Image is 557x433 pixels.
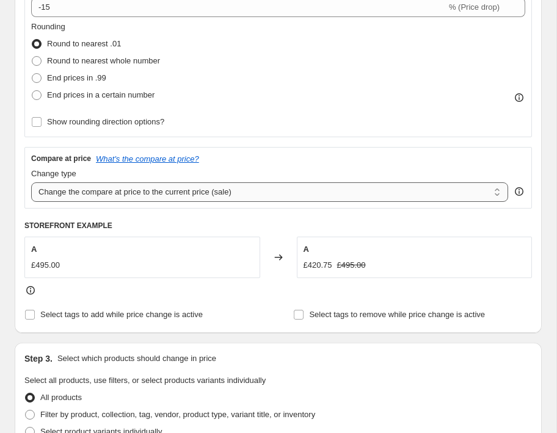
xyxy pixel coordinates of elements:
span: Change type [31,169,76,178]
span: End prices in a certain number [47,90,155,99]
button: What's the compare at price? [96,154,199,163]
span: A [304,245,309,254]
span: All products [40,393,82,402]
span: Select tags to remove while price change is active [309,310,485,319]
strike: £495.00 [337,259,366,271]
div: £420.75 [304,259,332,271]
div: help [513,185,525,198]
span: A [31,245,37,254]
span: Show rounding direction options? [47,117,164,126]
p: Select which products should change in price [57,352,216,365]
span: Select tags to add while price change is active [40,310,203,319]
h6: STOREFRONT EXAMPLE [24,221,532,231]
h3: Compare at price [31,154,91,163]
span: Filter by product, collection, tag, vendor, product type, variant title, or inventory [40,410,315,419]
span: Round to nearest .01 [47,39,121,48]
span: End prices in .99 [47,73,106,82]
span: % (Price drop) [449,2,500,12]
span: Rounding [31,22,65,31]
span: Round to nearest whole number [47,56,160,65]
span: Select all products, use filters, or select products variants individually [24,376,266,385]
div: £495.00 [31,259,60,271]
h2: Step 3. [24,352,53,365]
